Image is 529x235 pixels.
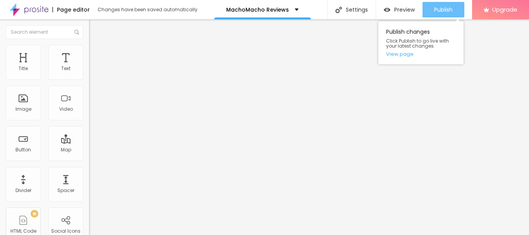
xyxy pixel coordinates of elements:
span: Preview [394,7,415,13]
input: Search element [6,25,83,39]
span: Publish [434,7,453,13]
img: Icone [335,7,342,13]
div: Spacer [57,188,74,193]
div: Image [15,106,31,112]
div: Text [61,66,70,71]
div: Social Icons [51,228,81,234]
img: Icone [74,30,79,34]
img: view-1.svg [384,7,390,13]
p: MachoMacho Reviews [226,7,289,12]
div: Video [59,106,73,112]
button: Publish [423,2,464,17]
div: Button [15,147,31,153]
span: Upgrade [492,6,517,13]
span: Click Publish to go live with your latest changes. [386,38,456,48]
div: HTML Code [10,228,36,234]
button: Preview [376,2,423,17]
div: Page editor [52,7,90,12]
div: Title [19,66,28,71]
div: Changes have been saved automatically [98,7,198,12]
div: Map [61,147,71,153]
div: Publish changes [378,21,464,64]
div: Divider [15,188,31,193]
iframe: Editor [89,19,529,235]
a: View page [386,51,456,57]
